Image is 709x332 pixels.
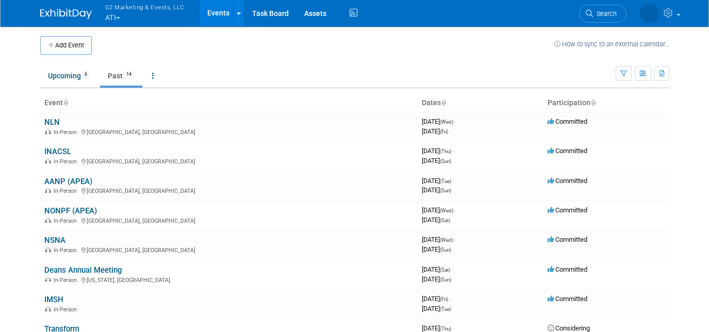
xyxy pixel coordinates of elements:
[81,71,90,78] span: 6
[440,277,451,283] span: (Sun)
[422,324,454,332] span: [DATE]
[45,218,51,223] img: In-Person Event
[422,265,453,273] span: [DATE]
[440,306,451,312] span: (Tue)
[45,306,51,311] img: In-Person Event
[440,237,453,243] span: (Wed)
[440,267,450,273] span: (Sat)
[640,4,659,23] img: Laine Butler
[45,247,51,252] img: In-Person Event
[105,2,185,12] span: G2 Marketing & Events, LLC
[440,326,451,331] span: (Thu)
[440,158,451,164] span: (Sun)
[548,295,587,303] span: Committed
[452,265,453,273] span: -
[440,247,451,253] span: (Sun)
[548,236,587,243] span: Committed
[422,236,456,243] span: [DATE]
[455,118,456,125] span: -
[54,277,80,284] span: In-Person
[579,5,626,23] a: Search
[44,147,71,156] a: INACSL
[123,71,135,78] span: 14
[450,295,451,303] span: -
[63,98,68,107] a: Sort by Event Name
[418,94,543,112] th: Dates
[40,9,92,19] img: ExhibitDay
[54,247,80,254] span: In-Person
[543,94,669,112] th: Participation
[40,36,92,55] button: Add Event
[44,206,97,215] a: NONPF (APEA)
[422,118,456,125] span: [DATE]
[422,147,454,155] span: [DATE]
[44,245,414,254] div: [GEOGRAPHIC_DATA], [GEOGRAPHIC_DATA]
[548,177,587,185] span: Committed
[45,188,51,193] img: In-Person Event
[440,218,450,223] span: (Sat)
[441,98,446,107] a: Sort by Start Date
[440,296,448,302] span: (Fri)
[593,10,617,18] span: Search
[548,265,587,273] span: Committed
[40,66,98,86] a: Upcoming6
[422,177,454,185] span: [DATE]
[590,98,596,107] a: Sort by Participation Type
[453,147,454,155] span: -
[422,295,451,303] span: [DATE]
[440,208,453,213] span: (Wed)
[54,306,80,313] span: In-Person
[422,305,451,312] span: [DATE]
[54,188,80,194] span: In-Person
[422,216,450,224] span: [DATE]
[440,119,453,125] span: (Wed)
[554,40,669,48] a: How to sync to an external calendar...
[440,188,451,193] span: (Sun)
[44,186,414,194] div: [GEOGRAPHIC_DATA], [GEOGRAPHIC_DATA]
[54,158,80,165] span: In-Person
[45,158,51,163] img: In-Person Event
[453,324,454,332] span: -
[100,66,142,86] a: Past14
[40,94,418,112] th: Event
[548,147,587,155] span: Committed
[422,245,451,253] span: [DATE]
[440,129,448,135] span: (Fri)
[44,127,414,136] div: [GEOGRAPHIC_DATA], [GEOGRAPHIC_DATA]
[422,127,448,135] span: [DATE]
[44,157,414,165] div: [GEOGRAPHIC_DATA], [GEOGRAPHIC_DATA]
[44,236,65,245] a: NSNA
[440,178,451,184] span: (Tue)
[422,206,456,214] span: [DATE]
[422,157,451,164] span: [DATE]
[455,206,456,214] span: -
[44,216,414,224] div: [GEOGRAPHIC_DATA], [GEOGRAPHIC_DATA]
[44,265,122,275] a: Deans Annual Meeting
[54,218,80,224] span: In-Person
[44,177,92,186] a: AANP (APEA)
[548,324,590,332] span: Considering
[44,118,60,127] a: NLN
[548,118,587,125] span: Committed
[453,177,454,185] span: -
[422,275,451,283] span: [DATE]
[422,186,451,194] span: [DATE]
[440,148,451,154] span: (Thu)
[455,236,456,243] span: -
[45,277,51,282] img: In-Person Event
[44,275,414,284] div: [US_STATE], [GEOGRAPHIC_DATA]
[45,129,51,134] img: In-Person Event
[44,295,63,304] a: IMSH
[54,129,80,136] span: In-Person
[548,206,587,214] span: Committed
